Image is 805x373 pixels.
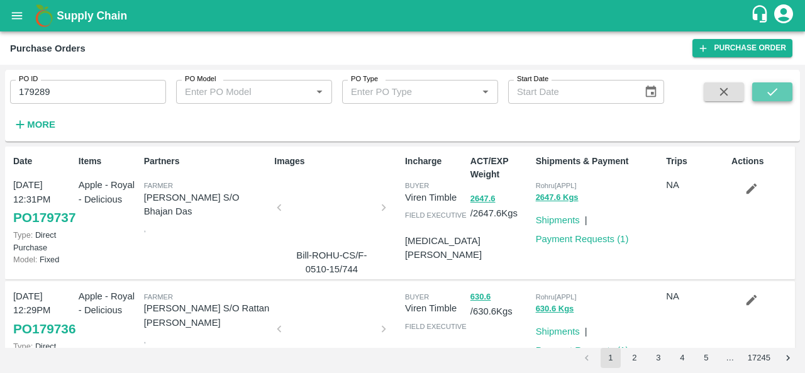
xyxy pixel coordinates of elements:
button: 630.6 Kgs [536,302,574,316]
p: Partners [144,155,270,168]
p: Bill-ROHU-CS/F-0510-15/744 [284,248,379,277]
span: Rohru[APPL] [536,182,577,189]
p: Incharge [405,155,465,168]
button: 630.6 [470,290,491,304]
div: | [580,320,587,338]
p: Fixed [13,253,74,265]
label: PO ID [19,74,38,84]
img: logo [31,3,57,28]
a: Payment Requests (1) [536,345,629,355]
p: Items [79,155,139,168]
span: field executive [405,323,467,330]
div: account of current user [772,3,795,29]
button: Go to page 3 [648,348,669,368]
p: NA [666,289,726,303]
a: Supply Chain [57,7,750,25]
p: / 630.6 Kgs [470,289,531,318]
p: Images [274,155,400,168]
span: Type: [13,342,33,351]
p: Actions [731,155,792,168]
span: buyer [405,293,429,301]
span: Model: [13,255,37,264]
button: Choose date [639,80,663,104]
div: … [720,352,740,364]
div: | [580,208,587,227]
button: page 1 [601,348,621,368]
span: , [144,337,146,344]
p: [PERSON_NAME] S/O Bhajan Das [144,191,270,219]
button: open drawer [3,1,31,30]
p: Shipments & Payment [536,155,662,168]
input: Enter PO ID [10,80,166,104]
button: Go to page 17245 [744,348,774,368]
p: [PERSON_NAME] [405,345,482,359]
span: , [144,225,146,233]
p: NA [666,178,726,192]
button: 2647.6 [470,192,496,206]
label: PO Type [351,74,378,84]
button: Go to page 5 [696,348,716,368]
p: ACT/EXP Weight [470,155,531,181]
button: Open [477,84,494,100]
p: / 2647.6 Kgs [470,191,531,220]
span: field executive [405,211,467,219]
input: Enter PO Model [180,84,291,100]
button: Go to page 2 [625,348,645,368]
a: Payment Requests (1) [536,234,629,244]
p: Apple - Royal - Delicious [79,178,139,206]
div: customer-support [750,4,772,27]
button: More [10,114,58,135]
b: Supply Chain [57,9,127,22]
a: PO179736 [13,318,75,340]
button: Open [311,84,328,100]
label: Start Date [517,74,548,84]
p: [MEDICAL_DATA][PERSON_NAME] [405,234,482,262]
p: Viren Timble [405,191,465,204]
span: Type: [13,230,33,240]
p: Apple - Royal - Delicious [79,289,139,318]
a: Shipments [536,215,580,225]
p: Trips [666,155,726,168]
input: Enter PO Type [346,84,457,100]
p: [DATE] 12:31PM [13,178,74,206]
p: [DATE] 12:29PM [13,289,74,318]
label: PO Model [185,74,216,84]
a: Shipments [536,326,580,337]
button: 2647.6 Kgs [536,191,579,205]
p: Direct Purchase [13,340,74,364]
a: PO179737 [13,206,75,229]
span: Farmer [144,182,173,189]
span: buyer [405,182,429,189]
span: Farmer [144,293,173,301]
p: Direct Purchase [13,229,74,253]
nav: pagination navigation [575,348,800,368]
button: Go to page 4 [672,348,692,368]
input: Start Date [508,80,634,104]
a: Purchase Order [692,39,792,57]
p: [PERSON_NAME] S/O Rattan [PERSON_NAME] [144,301,270,330]
p: Viren Timble [405,301,465,315]
strong: More [27,120,55,130]
span: Rohru[APPL] [536,293,577,301]
p: Date [13,155,74,168]
button: Go to next page [778,348,798,368]
div: Purchase Orders [10,40,86,57]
